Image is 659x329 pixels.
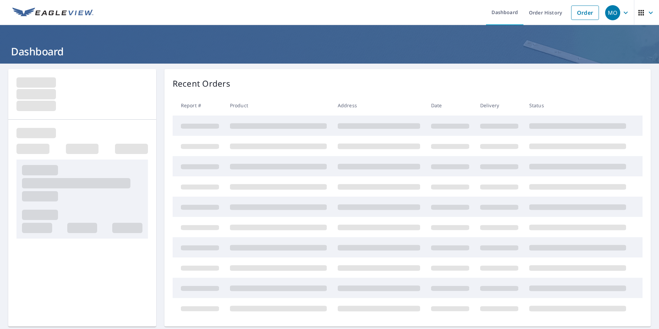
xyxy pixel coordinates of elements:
a: Order [571,6,599,20]
th: Address [332,95,426,116]
th: Date [426,95,475,116]
img: EV Logo [12,8,93,18]
th: Report # [173,95,224,116]
th: Product [224,95,332,116]
th: Delivery [475,95,524,116]
th: Status [524,95,632,116]
p: Recent Orders [173,77,230,90]
h1: Dashboard [8,44,651,58]
div: MO [605,5,620,20]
